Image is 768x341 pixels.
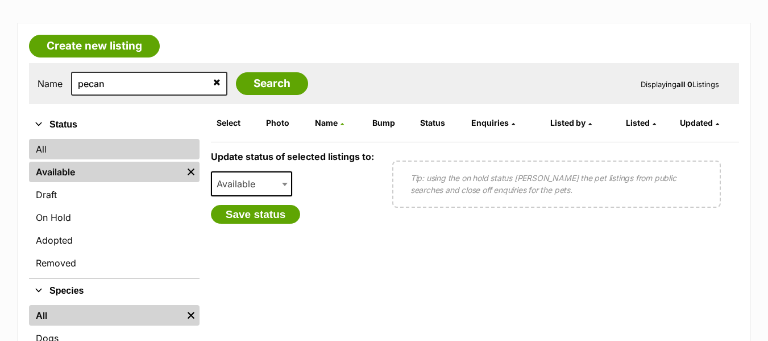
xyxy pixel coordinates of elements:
[212,176,267,192] span: Available
[29,117,200,132] button: Status
[29,284,200,298] button: Species
[368,114,414,132] th: Bump
[550,118,592,128] a: Listed by
[315,118,344,128] a: Name
[315,118,338,128] span: Name
[680,118,713,128] span: Updated
[471,118,515,128] a: Enquiries
[471,118,509,128] span: translation missing: en.admin.listings.index.attributes.enquiries
[29,207,200,228] a: On Hold
[626,118,656,128] a: Listed
[410,172,703,196] p: Tip: using the on hold status [PERSON_NAME] the pet listings from public searches and close off e...
[29,137,200,278] div: Status
[38,79,63,89] label: Name
[212,114,260,132] th: Select
[29,139,200,159] a: All
[29,305,182,326] a: All
[29,230,200,250] a: Adopted
[416,114,466,132] th: Status
[211,205,301,224] button: Save status
[29,162,182,182] a: Available
[211,151,374,162] label: Update status of selected listings to:
[641,80,719,89] span: Displaying Listings
[29,35,160,57] a: Create new listing
[29,253,200,273] a: Removed
[261,114,309,132] th: Photo
[550,118,586,128] span: Listed by
[182,162,200,182] a: Remove filter
[182,305,200,326] a: Remove filter
[29,184,200,205] a: Draft
[676,80,692,89] strong: all 0
[626,118,650,128] span: Listed
[211,171,293,196] span: Available
[236,72,308,95] input: Search
[680,118,719,128] a: Updated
